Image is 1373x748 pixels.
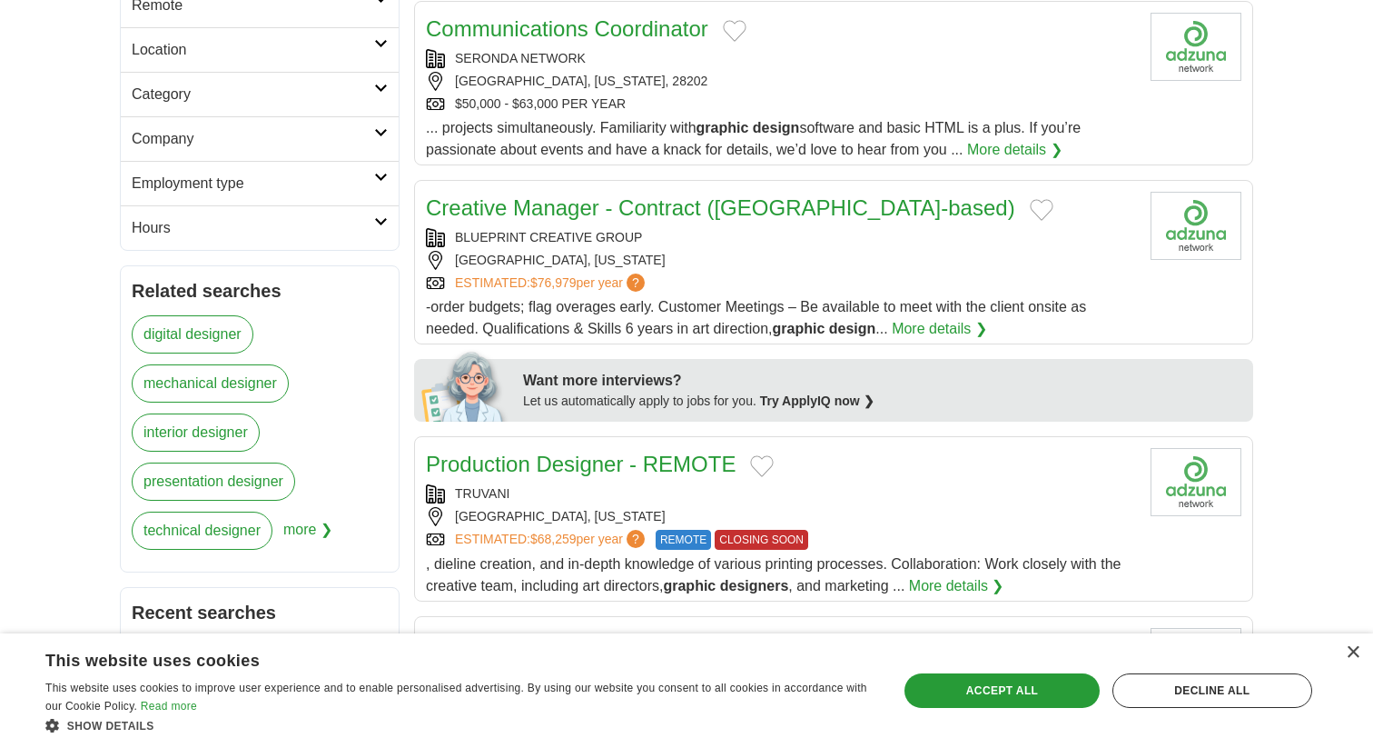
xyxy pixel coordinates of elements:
span: more ❯ [283,512,332,561]
strong: design [753,120,800,135]
button: Add to favorite jobs [1030,199,1053,221]
a: ESTIMATED:$76,979per year? [455,274,648,293]
a: Production Designer - REMOTE [426,452,736,476]
h2: Location [132,39,374,61]
div: [GEOGRAPHIC_DATA], [US_STATE] [426,251,1136,270]
h2: Company [132,128,374,150]
img: Company logo [1151,448,1241,516]
button: Add to favorite jobs [750,455,774,477]
strong: graphic [773,321,825,336]
a: More details ❯ [909,575,1004,597]
h2: Category [132,84,374,105]
span: REMOTE [656,530,711,550]
div: SERONDA NETWORK [426,49,1136,68]
a: More details ❯ [892,318,987,340]
div: Let us automatically apply to jobs for you. [523,392,1242,411]
span: ... projects simultaneously. Familiarity with software and basic HTML is a plus. If you’re passio... [426,120,1081,157]
h2: Recent searches [132,599,388,626]
h2: Related searches [132,277,388,304]
strong: design [829,321,876,336]
span: Show details [67,720,154,733]
div: BLUEPRINT CREATIVE GROUP [426,228,1136,247]
span: ? [627,274,645,292]
a: Hours [121,205,399,250]
div: Close [1346,646,1359,660]
a: Creative Manager - Contract ([GEOGRAPHIC_DATA]-based) [426,195,1015,220]
h2: Hours [132,217,374,239]
span: This website uses cookies to improve user experience and to enable personalised advertising. By u... [45,682,867,713]
a: Employment type [121,161,399,205]
span: $76,979 [530,275,577,290]
span: $68,259 [530,532,577,546]
div: Accept all [904,673,1099,708]
span: CLOSING SOON [715,530,808,550]
img: Company logo [1151,13,1241,81]
img: Company logo [1151,192,1241,260]
div: [GEOGRAPHIC_DATA], [US_STATE], 28202 [426,72,1136,91]
strong: designers [720,578,789,593]
span: -order budgets; flag overages early. Customer Meetings – Be available to meet with the client ons... [426,299,1086,336]
a: Location [121,27,399,72]
div: Decline all [1112,673,1312,708]
a: Category [121,72,399,116]
a: Read more, opens a new window [141,700,197,713]
div: Show details [45,716,873,734]
a: presentation designer [132,463,295,501]
img: Company logo [1151,628,1241,696]
div: TRUVANI [426,484,1136,504]
a: mechanical designer [132,364,289,403]
a: Senior Web Designer [426,632,633,656]
div: Want more interviews? [523,370,1242,392]
a: Company [121,116,399,161]
a: More details ❯ [967,139,1062,161]
a: digital designer [132,315,253,354]
div: This website uses cookies [45,644,827,672]
div: [GEOGRAPHIC_DATA], [US_STATE] [426,507,1136,526]
a: technical designer [132,512,272,550]
a: interior designer [132,414,260,452]
span: , dieline creation, and in-depth knowledge of various printing processes. Collaboration: Work clo... [426,556,1121,593]
strong: graphic [663,578,716,593]
button: Add to favorite jobs [723,20,746,42]
a: Try ApplyIQ now ❯ [760,394,874,408]
span: ? [627,530,645,548]
img: apply-iq-scientist.png [421,349,509,422]
a: Communications Coordinator [426,16,708,41]
a: ESTIMATED:$68,259per year? [455,530,648,550]
div: $50,000 - $63,000 PER YEAR [426,95,1136,114]
strong: graphic [696,120,749,135]
h2: Employment type [132,173,374,194]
